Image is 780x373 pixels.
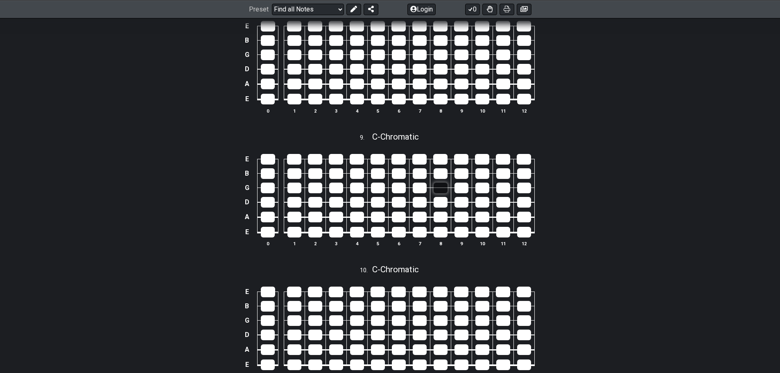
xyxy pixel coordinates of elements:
th: 6 [388,106,409,115]
td: G [242,181,252,195]
th: 2 [305,239,326,248]
td: G [242,47,252,62]
span: C - Chromatic [372,264,419,274]
th: 6 [388,239,409,248]
th: 5 [367,106,388,115]
button: 0 [465,3,480,15]
td: D [242,195,252,210]
th: 11 [493,106,513,115]
td: G [242,313,252,328]
th: 11 [493,239,513,248]
button: Edit Preset [346,3,361,15]
td: A [242,342,252,357]
td: B [242,299,252,313]
th: 0 [258,239,278,248]
td: E [242,357,252,373]
th: 3 [326,106,346,115]
th: 8 [430,106,451,115]
button: Share Preset [364,3,378,15]
th: 5 [367,239,388,248]
th: 8 [430,239,451,248]
td: D [242,62,252,77]
span: Preset [249,5,269,13]
td: B [242,33,252,47]
td: E [242,152,252,166]
td: A [242,77,252,92]
span: 10 . [360,266,372,275]
td: D [242,328,252,342]
th: 12 [513,106,534,115]
select: Preset [272,3,344,15]
span: 9 . [360,133,372,142]
td: B [242,166,252,181]
td: E [242,91,252,107]
th: 1 [284,106,305,115]
td: A [242,209,252,224]
th: 0 [258,106,278,115]
th: 7 [409,106,430,115]
td: E [242,285,252,299]
th: 9 [451,106,472,115]
button: Print [500,3,514,15]
span: C - Chromatic [372,132,419,142]
td: E [242,224,252,240]
th: 2 [305,106,326,115]
th: 3 [326,239,346,248]
th: 4 [346,239,367,248]
td: E [242,19,252,34]
th: 12 [513,239,534,248]
th: 10 [472,239,493,248]
th: 9 [451,239,472,248]
button: Create image [517,3,531,15]
th: 10 [472,106,493,115]
button: Toggle Dexterity for all fretkits [482,3,497,15]
th: 1 [284,239,305,248]
th: 4 [346,106,367,115]
button: Login [407,3,436,15]
th: 7 [409,239,430,248]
